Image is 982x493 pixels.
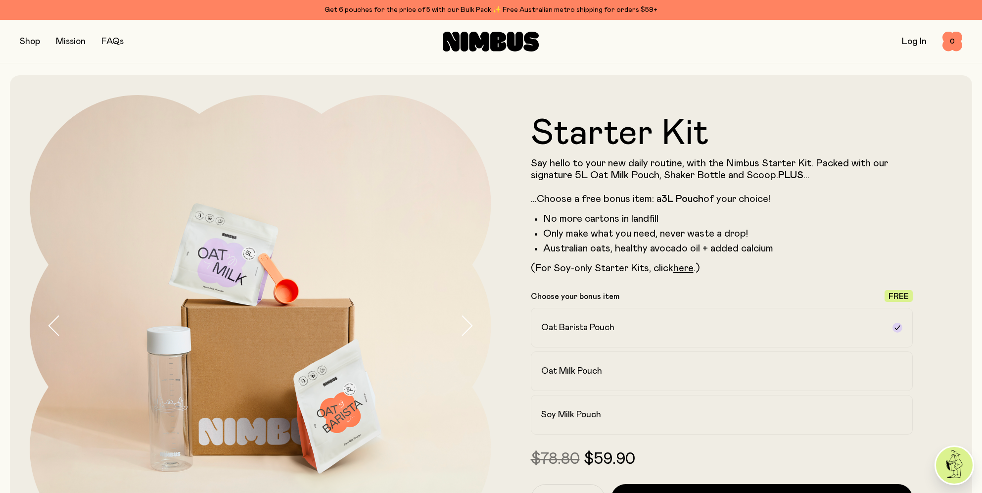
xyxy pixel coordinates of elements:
button: 0 [942,32,962,51]
h2: Oat Milk Pouch [541,365,602,377]
a: here [673,263,694,273]
span: $78.80 [531,451,580,467]
span: $59.90 [584,451,635,467]
strong: Pouch [676,194,703,204]
span: Free [888,293,909,300]
strong: 3L [661,194,673,204]
h1: Starter Kit [531,116,913,151]
img: agent [936,447,973,484]
p: Choose your bonus item [531,292,619,301]
h2: Oat Barista Pouch [541,322,614,334]
h2: Soy Milk Pouch [541,409,601,421]
a: FAQs [101,37,124,46]
div: Get 6 pouches for the price of 5 with our Bulk Pack ✨ Free Australian metro shipping for orders $59+ [20,4,962,16]
a: Log In [902,37,927,46]
strong: PLUS [778,170,803,180]
li: Australian oats, healthy avocado oil + added calcium [543,243,913,254]
p: Say hello to your new daily routine, with the Nimbus Starter Kit. Packed with our signature 5L Oa... [531,157,913,205]
p: (For Soy-only Starter Kits, click .) [531,262,913,274]
li: Only make what you need, never waste a drop! [543,228,913,240]
a: Mission [56,37,86,46]
li: No more cartons in landfill [543,213,913,225]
